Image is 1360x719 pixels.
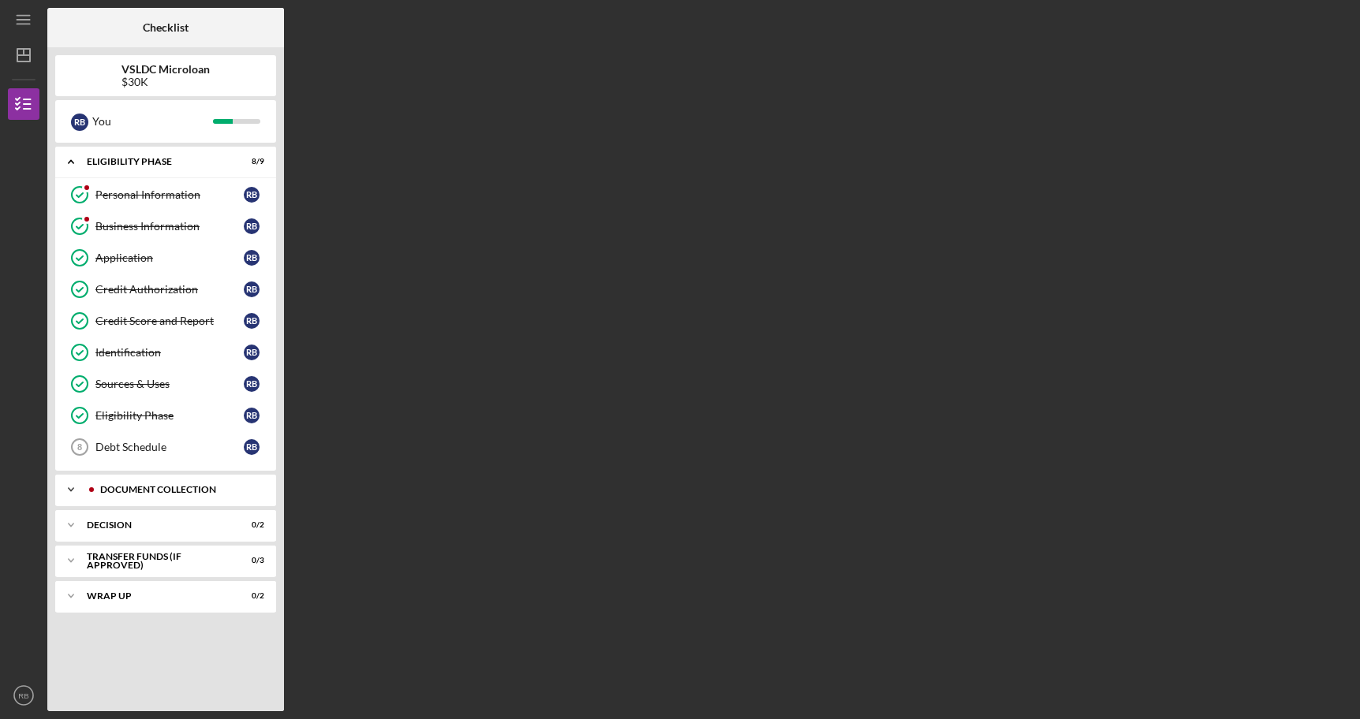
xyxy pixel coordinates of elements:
a: ApplicationRB [63,242,268,274]
div: 0 / 3 [236,556,264,565]
div: Eligibility Phase [87,157,225,166]
div: You [92,108,213,135]
div: $30K [121,76,210,88]
div: Decision [87,520,225,530]
div: Eligibility Phase [95,409,244,422]
div: R B [244,281,260,297]
b: Checklist [143,21,189,34]
div: Application [95,251,244,264]
div: R B [244,313,260,329]
div: Debt Schedule [95,441,244,453]
a: IdentificationRB [63,337,268,368]
div: 0 / 2 [236,520,264,530]
div: R B [244,218,260,234]
div: Personal Information [95,188,244,201]
div: 8 / 9 [236,157,264,166]
a: 8Debt ScheduleRB [63,431,268,463]
div: Credit Score and Report [95,315,244,327]
text: RB [18,691,28,700]
a: Eligibility PhaseRB [63,400,268,431]
div: R B [244,376,260,392]
div: R B [244,187,260,203]
a: Personal InformationRB [63,179,268,210]
a: Business InformationRB [63,210,268,242]
div: Identification [95,346,244,359]
div: R B [71,114,88,131]
tspan: 8 [77,442,82,452]
div: 0 / 2 [236,591,264,601]
div: Sources & Uses [95,378,244,390]
a: Credit AuthorizationRB [63,274,268,305]
a: Credit Score and ReportRB [63,305,268,337]
div: R B [244,250,260,266]
div: Document Collection [100,485,256,494]
b: VSLDC Microloan [121,63,210,76]
div: Credit Authorization [95,283,244,296]
div: R B [244,345,260,360]
div: Wrap Up [87,591,225,601]
div: R B [244,408,260,423]
div: Transfer Funds (If Approved) [87,552,225,570]
button: RB [8,680,39,711]
div: Business Information [95,220,244,233]
a: Sources & UsesRB [63,368,268,400]
div: R B [244,439,260,455]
